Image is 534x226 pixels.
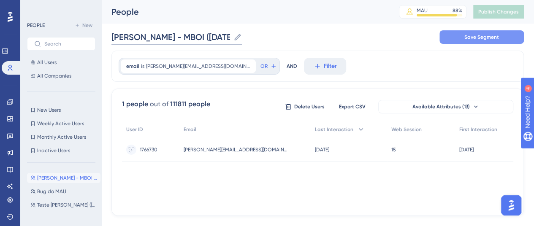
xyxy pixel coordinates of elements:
div: PEOPLE [27,22,45,29]
span: 1766730 [140,146,157,153]
span: email [126,63,139,70]
span: Email [184,126,196,133]
button: New Users [27,105,95,115]
button: Publish Changes [473,5,524,19]
button: Save Segment [439,30,524,44]
time: [DATE] [459,147,474,153]
span: 15 [391,146,396,153]
div: 111811 people [170,99,210,109]
span: Publish Changes [478,8,519,15]
button: Weekly Active Users [27,118,95,129]
span: [PERSON_NAME][EMAIL_ADDRESS][DOMAIN_NAME] [184,146,289,153]
span: Inactive Users [37,147,70,154]
input: Search [44,41,88,47]
span: Last Interaction [315,126,353,133]
div: out of [150,99,168,109]
span: Available Attributes (13) [412,103,470,110]
button: Inactive Users [27,145,95,156]
input: Segment Name [111,31,230,43]
span: New Users [37,107,61,113]
div: MAU [417,7,428,14]
span: Save Segment [464,34,499,40]
div: AND [287,58,297,75]
span: [PERSON_NAME][EMAIL_ADDRESS][DOMAIN_NAME] [146,63,250,70]
button: Filter [304,58,346,75]
span: Monthly Active Users [37,134,86,140]
button: Delete Users [284,100,326,113]
button: Available Attributes (13) [378,100,513,113]
button: All Users [27,57,95,67]
span: All Companies [37,73,71,79]
span: [PERSON_NAME] - MBOI ([DATE]) [37,175,97,181]
span: New [82,22,92,29]
span: OR [260,63,268,70]
span: Need Help? [20,2,53,12]
button: Teste [PERSON_NAME] ([DATE]) [27,200,100,210]
div: 88 % [453,7,462,14]
iframe: UserGuiding AI Assistant Launcher [499,193,524,218]
div: 1 people [122,99,148,109]
span: is [141,63,144,70]
span: Bug do MAU [37,188,66,195]
div: People [111,6,378,18]
button: OR [259,59,278,73]
span: First Interaction [459,126,497,133]
button: Export CSV [331,100,373,113]
span: Export CSV [339,103,366,110]
span: User ID [126,126,143,133]
time: [DATE] [315,147,329,153]
button: New [72,20,95,30]
button: [PERSON_NAME] - MBOI ([DATE]) [27,173,100,183]
span: Delete Users [294,103,325,110]
button: All Companies [27,71,95,81]
span: Weekly Active Users [37,120,84,127]
div: 4 [59,4,61,11]
button: Bug do MAU [27,186,100,196]
span: All Users [37,59,57,66]
span: Teste [PERSON_NAME] ([DATE]) [37,202,97,208]
span: Filter [324,61,337,71]
button: Monthly Active Users [27,132,95,142]
span: Web Session [391,126,422,133]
